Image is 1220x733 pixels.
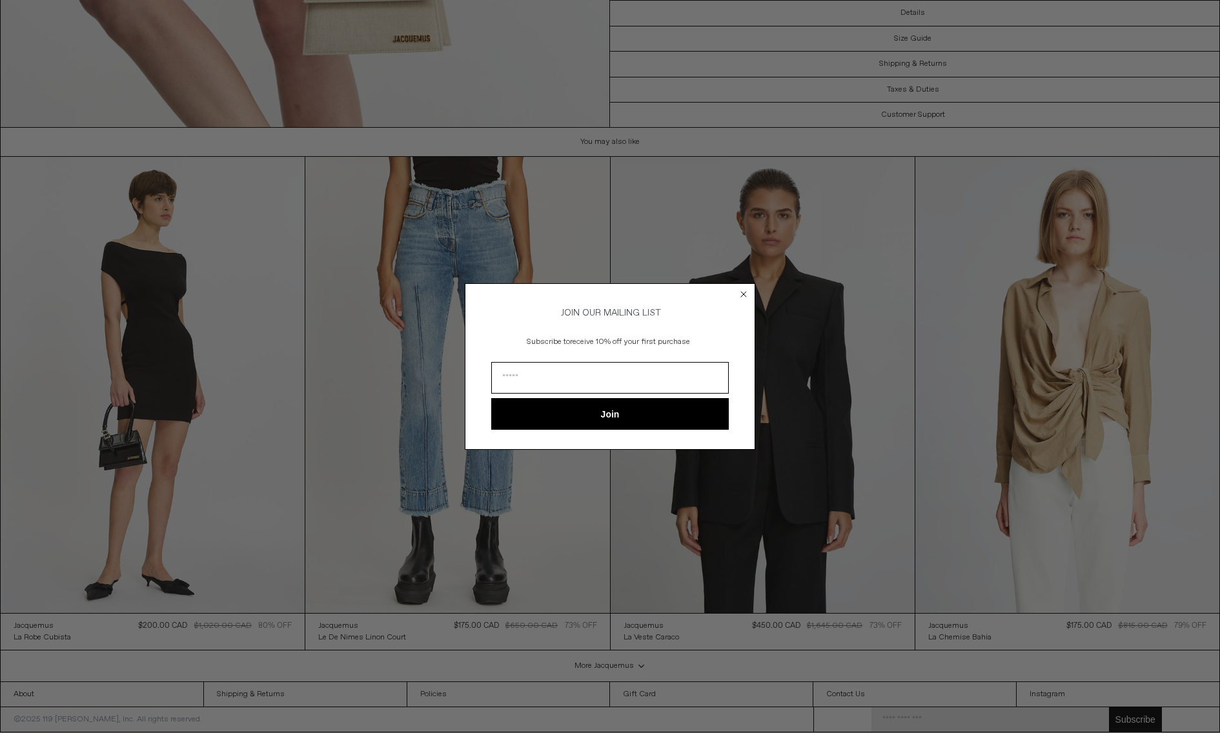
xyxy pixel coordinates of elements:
input: Email [491,362,729,394]
button: Join [491,398,729,430]
span: Subscribe to [527,337,570,347]
span: JOIN OUR MAILING LIST [559,307,661,319]
button: Close dialog [737,288,750,301]
span: receive 10% off your first purchase [570,337,690,347]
